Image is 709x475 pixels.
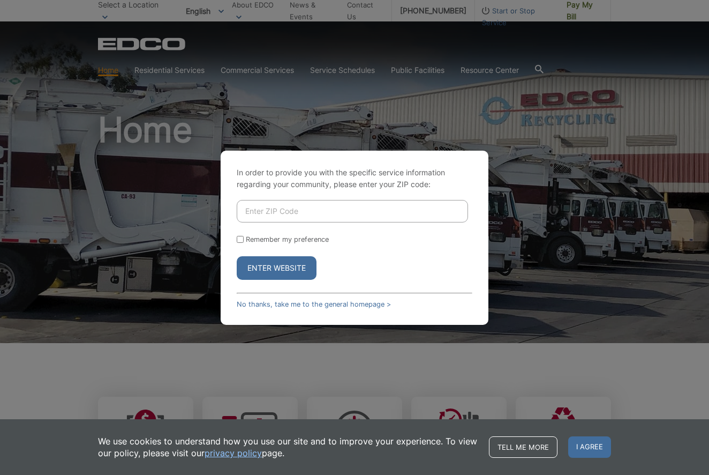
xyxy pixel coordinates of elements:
button: Enter Website [237,256,316,280]
span: I agree [568,436,611,458]
a: No thanks, take me to the general homepage > [237,300,391,308]
label: Remember my preference [246,235,329,243]
a: Tell me more [489,436,557,458]
p: We use cookies to understand how you use our site and to improve your experience. To view our pol... [98,435,478,459]
p: In order to provide you with the specific service information regarding your community, please en... [237,167,472,190]
input: Enter ZIP Code [237,200,468,222]
a: privacy policy [205,447,262,459]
